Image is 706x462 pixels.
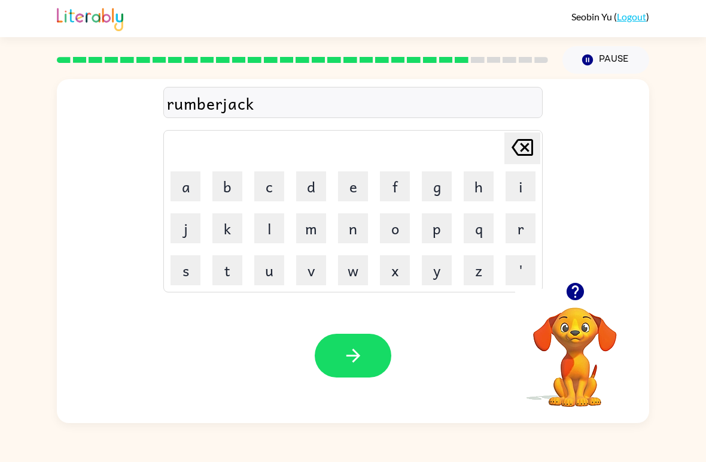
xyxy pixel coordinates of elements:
[338,171,368,201] button: e
[254,255,284,285] button: u
[380,255,410,285] button: x
[171,213,200,243] button: j
[171,255,200,285] button: s
[464,255,494,285] button: z
[212,213,242,243] button: k
[571,11,649,22] div: ( )
[338,213,368,243] button: n
[212,255,242,285] button: t
[254,213,284,243] button: l
[422,171,452,201] button: g
[57,5,123,31] img: Literably
[338,255,368,285] button: w
[380,213,410,243] button: o
[254,171,284,201] button: c
[422,255,452,285] button: y
[506,171,535,201] button: i
[171,171,200,201] button: a
[617,11,646,22] a: Logout
[296,255,326,285] button: v
[562,46,649,74] button: Pause
[212,171,242,201] button: b
[464,213,494,243] button: q
[296,171,326,201] button: d
[506,255,535,285] button: '
[422,213,452,243] button: p
[464,171,494,201] button: h
[167,90,539,116] div: rumberjack
[571,11,614,22] span: Seobin Yu
[515,289,635,409] video: Your browser must support playing .mp4 files to use Literably. Please try using another browser.
[506,213,535,243] button: r
[380,171,410,201] button: f
[296,213,326,243] button: m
